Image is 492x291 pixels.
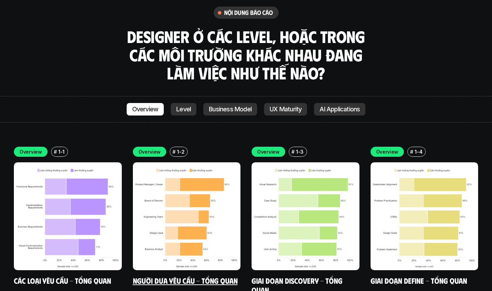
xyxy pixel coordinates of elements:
p: Overview [138,148,161,155]
p: AI Applications [320,106,360,113]
h6: nội dung báo cáo [224,9,273,17]
h6: # [410,149,413,154]
p: 1-1 [58,148,65,155]
h6: # [291,149,295,154]
p: Overview [19,148,42,155]
p: UX Maturity [270,106,302,113]
p: Overview [257,148,280,155]
a: UX Maturity [264,103,307,115]
a: Business Model [203,103,257,115]
a: Người đưa yêu cầu - Tổng quan [133,276,238,285]
a: AI Applications [314,103,365,115]
p: Overview [132,106,159,113]
a: Overview [127,103,164,115]
h6: # [54,149,57,154]
p: Level [176,106,191,113]
p: 1-4 [415,148,422,155]
p: 1-3 [296,148,304,155]
p: Business Model [209,106,252,113]
p: 1-2 [177,148,184,155]
p: Overview [376,148,399,155]
h3: Designer ở các level, hoặc trong các môi trường khác nhau đang làm việc như thế nào? [125,27,367,82]
a: Các loại yêu cầu - Tổng quan [14,276,111,285]
h6: # [172,149,176,154]
a: Giai đoạn Define - Tổng quan [371,276,467,285]
a: Level [171,103,196,115]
